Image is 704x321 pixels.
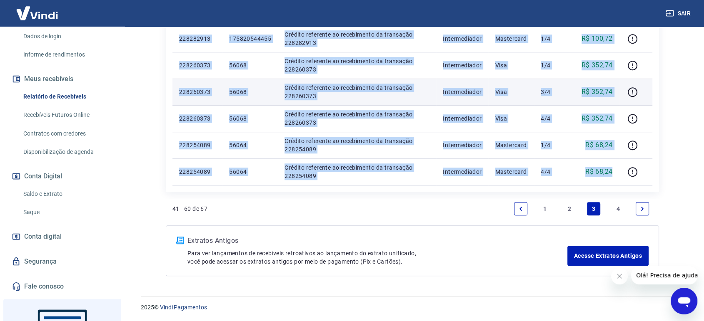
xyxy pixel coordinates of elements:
p: R$ 68,24 [585,140,612,150]
p: Mastercard [495,141,527,149]
p: 228254089 [179,141,216,149]
p: 1/4 [541,61,565,69]
p: R$ 100,72 [582,34,613,44]
p: 228260373 [179,114,216,123]
img: Vindi [10,0,64,26]
a: Page 2 [563,202,576,215]
p: 228260373 [179,88,216,96]
p: R$ 68,24 [585,167,612,177]
iframe: Fechar mensagem [611,268,628,284]
p: 56068 [229,61,271,69]
p: Crédito referente ao recebimento da transação 228254089 [285,163,429,180]
p: 228260373 [179,61,216,69]
ul: Pagination [511,199,652,219]
p: Visa [495,88,527,96]
p: 4/4 [541,114,565,123]
p: Crédito referente ao recebimento da transação 228260373 [285,110,429,127]
a: Relatório de Recebíveis [20,88,115,105]
iframe: Mensagem da empresa [631,266,697,284]
a: Informe de rendimentos [20,46,115,63]
a: Saldo e Extrato [20,185,115,202]
p: Crédito referente ao recebimento da transação 228254089 [285,137,429,153]
a: Recebíveis Futuros Online [20,106,115,123]
p: R$ 352,74 [582,60,613,70]
p: 56068 [229,114,271,123]
p: 228254089 [179,168,216,176]
a: Previous page [514,202,527,215]
a: Page 3 is your current page [587,202,600,215]
p: 175820544455 [229,35,271,43]
a: Disponibilização de agenda [20,143,115,160]
p: 56064 [229,141,271,149]
p: Intermediador [443,35,482,43]
p: R$ 352,74 [582,114,613,123]
p: Intermediador [443,168,482,176]
p: Visa [495,61,527,69]
span: Olá! Precisa de ajuda? [5,6,70,12]
p: 56064 [229,168,271,176]
p: 4/4 [541,168,565,176]
p: 1/4 [541,35,565,43]
p: Intermediador [443,61,482,69]
p: Intermediador [443,141,482,149]
p: Extratos Antigos [187,236,567,246]
p: Intermediador [443,114,482,123]
p: 41 - 60 de 67 [172,205,207,213]
p: Crédito referente ao recebimento da transação 228260373 [285,84,429,100]
a: Page 1 [538,202,552,215]
a: Conta digital [10,227,115,246]
a: Fale conosco [10,277,115,296]
p: 3/4 [541,88,565,96]
p: 56068 [229,88,271,96]
p: 1/4 [541,141,565,149]
p: Para ver lançamentos de recebíveis retroativos ao lançamento do extrato unificado, você pode aces... [187,249,567,266]
button: Meus recebíveis [10,70,115,88]
p: Mastercard [495,35,527,43]
a: Dados de login [20,28,115,45]
a: Contratos com credores [20,125,115,142]
a: Segurança [10,252,115,271]
p: R$ 352,74 [582,87,613,97]
p: Mastercard [495,168,527,176]
a: Acesse Extratos Antigos [567,246,649,266]
span: Conta digital [24,231,62,242]
p: Visa [495,114,527,123]
a: Page 4 [612,202,625,215]
button: Sair [664,6,694,21]
p: Crédito referente ao recebimento da transação 228282913 [285,30,429,47]
a: Saque [20,204,115,221]
p: Intermediador [443,88,482,96]
a: Next page [636,202,649,215]
p: 228282913 [179,35,216,43]
p: Crédito referente ao recebimento da transação 228260373 [285,57,429,74]
button: Conta Digital [10,167,115,185]
img: ícone [176,237,184,244]
p: 2025 © [141,303,684,312]
a: Vindi Pagamentos [160,304,207,311]
iframe: Botão para abrir a janela de mensagens [671,288,697,314]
